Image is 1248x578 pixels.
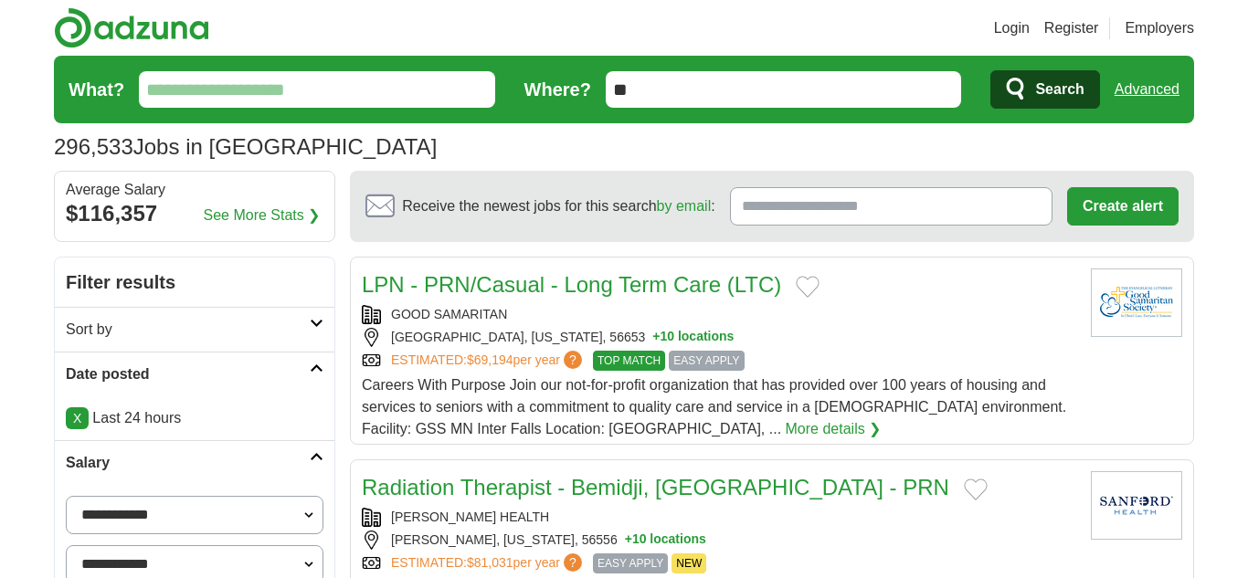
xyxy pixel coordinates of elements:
span: Receive the newest jobs for this search : [402,195,714,217]
a: [PERSON_NAME] HEALTH [391,510,549,524]
h2: Filter results [55,257,334,307]
div: [PERSON_NAME], [US_STATE], 56556 [362,531,1076,550]
a: See More Stats ❯ [204,205,321,226]
h2: Date posted [66,363,310,385]
h2: Salary [66,452,310,474]
h2: Sort by [66,319,310,341]
a: Salary [55,440,334,485]
a: ESTIMATED:$69,194per year? [391,351,586,371]
span: NEW [672,553,706,573]
label: Where? [524,76,591,103]
span: ? [564,351,582,369]
a: ESTIMATED:$81,031per year? [391,553,586,573]
span: ? [564,553,582,572]
span: $81,031 [467,555,513,570]
a: Sort by [55,307,334,352]
button: Create alert [1067,187,1179,226]
span: TOP MATCH [593,351,665,371]
button: Add to favorite jobs [964,478,988,500]
span: EASY APPLY [669,351,744,371]
div: Average Salary [66,183,323,197]
h1: Jobs in [GEOGRAPHIC_DATA] [54,134,437,159]
a: by email [657,198,712,214]
span: EASY APPLY [593,553,668,573]
p: Last 24 hours [66,407,323,429]
span: + [625,531,632,550]
a: Date posted [55,352,334,396]
a: Employers [1125,17,1194,39]
button: +10 locations [625,531,706,550]
label: What? [69,76,124,103]
a: Advanced [1115,71,1179,108]
span: Search [1035,71,1084,108]
img: Adzuna logo [54,7,209,48]
a: GOOD SAMARITAN [391,307,507,321]
button: +10 locations [652,328,734,347]
a: More details ❯ [786,418,882,440]
a: LPN - PRN/Casual - Long Term Care (LTC) [362,272,781,297]
a: Login [994,17,1030,39]
a: X [66,407,89,429]
a: Register [1044,17,1099,39]
span: 296,533 [54,131,133,163]
span: Careers With Purpose Join our not-for-profit organization that has provided over 100 years of hou... [362,377,1066,436]
button: Search [990,70,1099,109]
img: Sanford Health logo [1091,471,1182,540]
a: Radiation Therapist - Bemidji, [GEOGRAPHIC_DATA] - PRN [362,475,949,499]
div: [GEOGRAPHIC_DATA], [US_STATE], 56653 [362,328,1076,347]
span: $69,194 [467,352,513,367]
span: + [652,328,660,347]
button: Add to favorite jobs [796,276,820,298]
div: $116,357 [66,197,323,230]
img: Good Samaritan Society logo [1091,268,1182,337]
